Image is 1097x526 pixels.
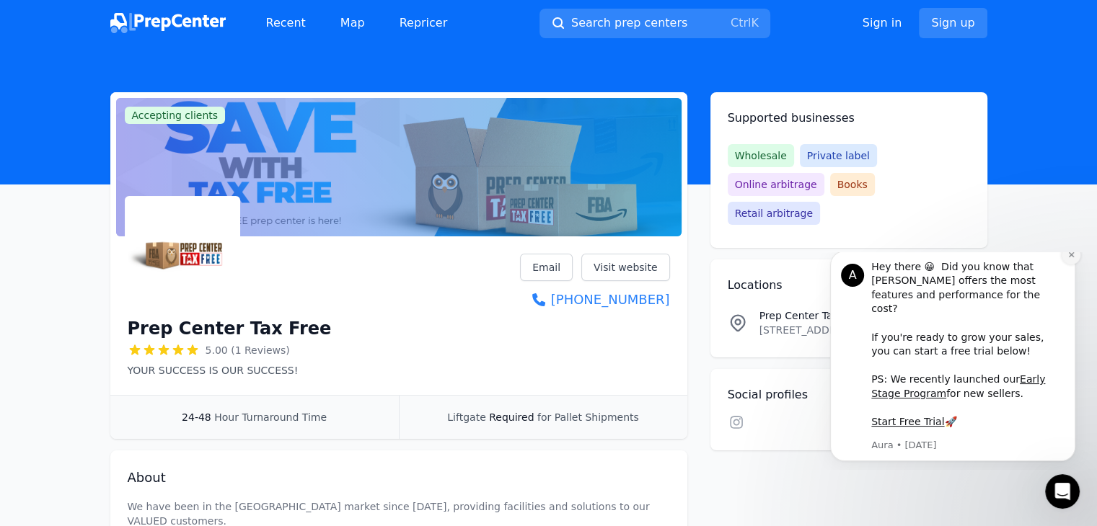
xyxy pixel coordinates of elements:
a: Email [520,254,573,281]
span: Online arbitrage [728,173,824,196]
button: Search prep centersCtrlK [539,9,770,38]
span: Private label [800,144,877,167]
h2: Locations [728,277,970,294]
iframe: Intercom live chat [1045,474,1080,509]
div: Hey there 😀 Did you know that [PERSON_NAME] offers the most features and performance for the cost... [63,8,256,177]
p: YOUR SUCCESS IS OUR SUCCESS! [128,363,332,378]
span: Required [489,411,534,423]
span: 5.00 (1 Reviews) [206,343,290,357]
a: Sign up [919,8,987,38]
span: 24-48 [182,411,211,423]
span: Accepting clients [125,107,226,124]
p: Message from Aura, sent 6d ago [63,187,256,200]
h2: Supported businesses [728,110,970,127]
a: Sign in [863,14,902,32]
p: [STREET_ADDRESS][US_STATE] [759,323,919,337]
a: Repricer [388,9,459,37]
a: [PHONE_NUMBER] [520,290,669,310]
a: Recent [255,9,317,37]
kbd: K [751,16,759,30]
span: Wholesale [728,144,794,167]
p: Prep Center Tax Free Location [759,308,919,323]
img: PrepCenter [110,13,226,33]
kbd: Ctrl [731,16,751,30]
span: Hour Turnaround Time [214,411,327,423]
h2: Social profiles [728,386,970,404]
a: Visit website [581,254,670,281]
span: Retail arbitrage [728,202,820,225]
a: Start Free Trial [63,164,136,175]
img: Prep Center Tax Free [128,199,237,308]
a: Map [329,9,376,37]
h1: Prep Center Tax Free [128,317,332,340]
div: Profile image for Aura [32,12,56,35]
div: Message content [63,8,256,184]
span: for Pallet Shipments [537,411,639,423]
span: Search prep centers [571,14,687,32]
h2: About [128,468,670,488]
b: 🚀 [136,164,148,175]
iframe: Intercom notifications message [809,252,1097,470]
span: Liftgate [447,411,485,423]
span: Books [830,173,875,196]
